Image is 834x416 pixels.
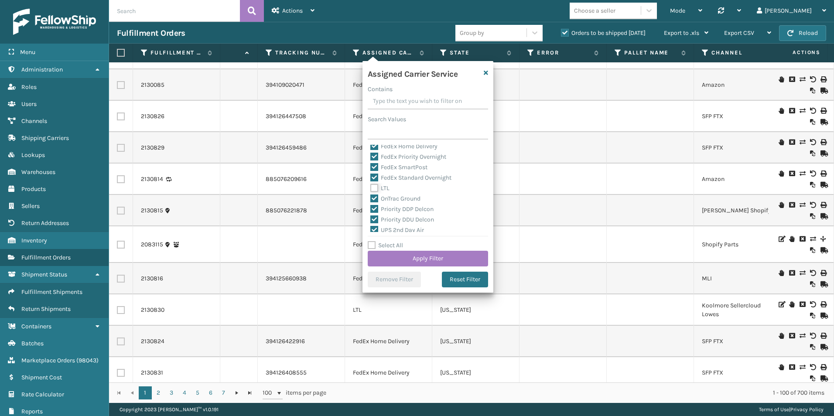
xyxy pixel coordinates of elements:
[338,389,824,397] div: 1 - 100 of 700 items
[345,69,432,101] td: FedEx Home Delivery
[370,184,390,192] label: LTL
[789,364,794,370] i: Cancel Fulfillment Order
[800,364,805,370] i: Change shipping
[345,357,432,389] td: FedEx Home Delivery
[21,340,44,347] span: Batches
[810,313,815,319] i: Reoptimize
[141,240,163,249] a: 2083115
[800,270,805,276] i: Change shipping
[694,101,781,132] td: SFP FTX
[820,108,826,114] i: Print Label
[789,139,794,145] i: Cancel Fulfillment Order
[21,100,37,108] span: Users
[21,305,71,313] span: Return Shipments
[275,49,328,57] label: Tracking Number
[694,263,781,294] td: MLI
[779,139,784,145] i: On Hold
[21,323,51,330] span: Containers
[694,226,781,263] td: Shopify Parts
[694,132,781,164] td: SFP FTX
[150,49,203,57] label: Fulfillment Order Id
[810,236,815,242] i: Change shipping
[664,29,699,37] span: Export to .xls
[820,236,826,242] i: Split Fulfillment Order
[810,150,815,157] i: Reoptimize
[178,386,191,399] a: 4
[670,7,685,14] span: Mode
[362,49,415,57] label: Assigned Carrier Service
[810,213,815,219] i: Reoptimize
[263,386,326,399] span: items per page
[820,150,826,157] i: Mark as Shipped
[370,164,427,171] label: FedEx SmartPost
[266,207,307,214] a: 885076221878
[820,202,826,208] i: Print Label
[561,29,646,37] label: Orders to be shipped [DATE]
[789,270,794,276] i: Cancel Fulfillment Order
[266,338,305,345] a: 394126422916
[345,226,432,263] td: FedEx Ground
[21,151,45,159] span: Lookups
[711,49,764,57] label: Channel
[21,185,46,193] span: Products
[21,202,40,210] span: Sellers
[820,213,826,219] i: Mark as Shipped
[21,391,64,398] span: Rate Calculator
[820,247,826,253] i: Mark as Shipped
[765,45,826,60] span: Actions
[810,301,815,307] i: Void BOL
[370,205,434,213] label: Priority DDP Delcon
[810,281,815,287] i: Reoptimize
[820,76,826,82] i: Print Label
[230,386,243,399] a: Go to the next page
[820,344,826,350] i: Mark as Shipped
[820,375,826,382] i: Mark as Shipped
[266,144,307,151] a: 394126459486
[139,386,152,399] a: 1
[152,386,165,399] a: 2
[820,139,826,145] i: Print Label
[141,81,164,89] a: 2130085
[789,236,794,242] i: On Hold
[165,386,178,399] a: 3
[810,119,815,125] i: Reoptimize
[76,357,99,364] span: ( 98043 )
[779,236,784,242] i: Edit
[820,88,826,94] i: Mark as Shipped
[800,301,805,307] i: Cancel Fulfillment Order
[820,119,826,125] i: Mark as Shipped
[789,202,794,208] i: Cancel Fulfillment Order
[117,28,185,38] h3: Fulfillment Orders
[266,369,307,376] a: 394126408555
[810,247,815,253] i: Reoptimize
[266,275,307,282] a: 394125660938
[800,202,805,208] i: Change shipping
[800,108,805,114] i: Change shipping
[345,263,432,294] td: FedEx Home Delivery
[779,202,784,208] i: On Hold
[204,386,217,399] a: 6
[810,202,815,208] i: Void Label
[624,49,677,57] label: Pallet Name
[810,364,815,370] i: Void Label
[820,270,826,276] i: Print Label
[694,326,781,357] td: SFP FTX
[789,108,794,114] i: Cancel Fulfillment Order
[120,403,219,416] p: Copyright 2023 [PERSON_NAME]™ v 1.0.191
[790,406,824,413] a: Privacy Policy
[141,175,163,184] a: 2130814
[21,168,55,176] span: Warehouses
[800,139,805,145] i: Change shipping
[779,270,784,276] i: On Hold
[759,403,824,416] div: |
[460,28,484,38] div: Group by
[246,389,253,396] span: Go to the last page
[282,7,303,14] span: Actions
[141,337,164,346] a: 2130824
[694,294,781,326] td: Koolmore Sellercloud Lowes
[368,251,488,266] button: Apply Filter
[21,254,71,261] span: Fulfillment Orders
[810,344,815,350] i: Reoptimize
[266,113,306,120] a: 394126447508
[810,375,815,382] i: Reoptimize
